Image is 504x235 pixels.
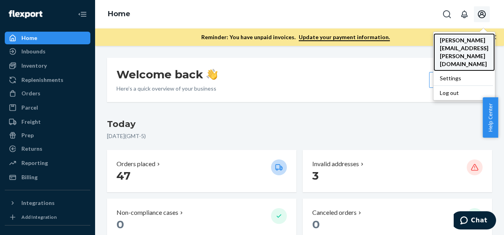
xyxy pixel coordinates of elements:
[116,85,218,93] p: Here’s a quick overview of your business
[107,150,296,192] button: Orders placed 47
[5,157,90,169] a: Reporting
[116,67,218,81] h1: Welcome back
[206,69,218,80] img: hand-wave emoji
[5,171,90,184] a: Billing
[483,97,498,138] button: Help Center
[5,129,90,142] a: Prep
[5,59,90,72] a: Inventory
[5,101,90,114] a: Parcel
[21,199,55,207] div: Integrations
[21,76,63,84] div: Replenishments
[429,72,483,88] button: Create new
[312,159,359,169] p: Invalid addresses
[74,6,90,22] button: Close Navigation
[21,118,41,126] div: Freight
[440,36,489,68] span: [PERSON_NAME][EMAIL_ADDRESS][PERSON_NAME][DOMAIN_NAME]
[21,159,48,167] div: Reporting
[108,9,130,18] a: Home
[21,214,57,220] div: Add Integration
[433,33,495,71] a: [PERSON_NAME][EMAIL_ADDRESS][PERSON_NAME][DOMAIN_NAME]
[299,34,390,41] a: Update your payment information.
[116,208,178,217] p: Non-compliance cases
[201,33,390,41] p: Reminder: You have unpaid invoices.
[5,116,90,128] a: Freight
[107,118,492,131] h3: Today
[21,104,38,112] div: Parcel
[439,6,455,22] button: Open Search Box
[433,85,493,100] button: Log out
[101,3,137,26] ol: breadcrumbs
[21,145,42,153] div: Returns
[21,47,46,55] div: Inbounds
[5,212,90,222] a: Add Integration
[433,71,495,85] a: Settings
[5,87,90,100] a: Orders
[312,169,319,182] span: 3
[21,62,47,70] div: Inventory
[312,218,320,231] span: 0
[5,197,90,209] button: Integrations
[5,142,90,155] a: Returns
[116,159,155,169] p: Orders placed
[107,132,492,140] p: [DATE] ( GMT-5 )
[456,6,472,22] button: Open notifications
[9,10,42,18] img: Flexport logo
[116,218,124,231] span: 0
[474,6,490,22] button: Open account menu
[116,169,130,182] span: 47
[21,173,38,181] div: Billing
[5,74,90,86] a: Replenishments
[5,45,90,58] a: Inbounds
[21,34,37,42] div: Home
[303,150,492,192] button: Invalid addresses 3
[454,211,496,231] iframe: Opens a widget where you can chat to one of our agents
[5,32,90,44] a: Home
[21,89,40,97] div: Orders
[312,208,357,217] p: Canceled orders
[21,131,34,139] div: Prep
